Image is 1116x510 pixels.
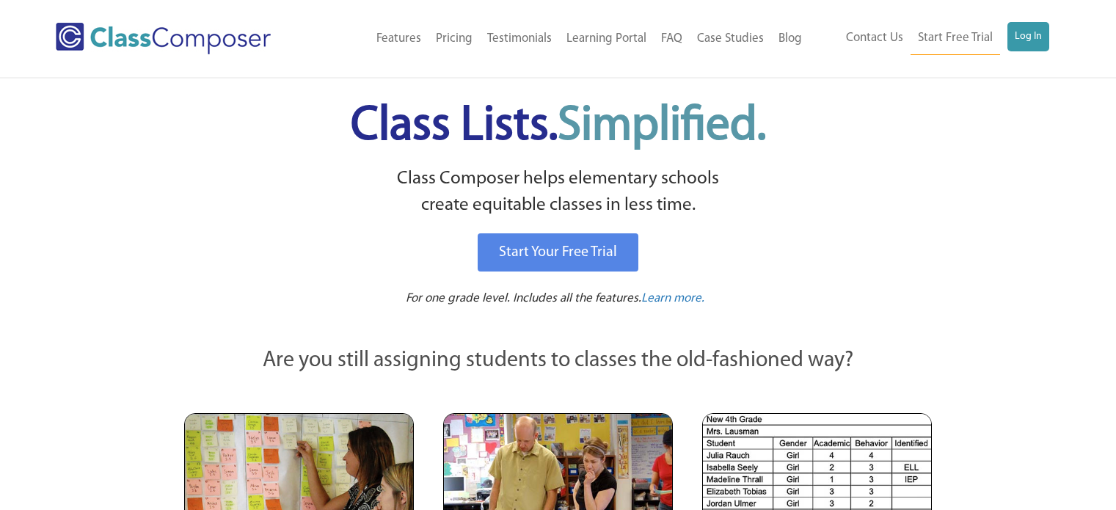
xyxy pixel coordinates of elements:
span: Learn more. [641,292,704,305]
a: FAQ [654,23,690,55]
img: Class Composer [56,23,271,54]
a: Pricing [428,23,480,55]
a: Testimonials [480,23,559,55]
span: For one grade level. Includes all the features. [406,292,641,305]
a: Blog [771,23,809,55]
a: Start Your Free Trial [478,233,638,272]
span: Simplified. [558,103,766,150]
p: Are you still assigning students to classes the old-fashioned way? [184,345,933,377]
nav: Header Menu [809,22,1049,55]
a: Log In [1007,22,1049,51]
a: Contact Us [839,22,911,54]
nav: Header Menu [318,23,809,55]
p: Class Composer helps elementary schools create equitable classes in less time. [182,166,935,219]
a: Learning Portal [559,23,654,55]
a: Start Free Trial [911,22,1000,55]
a: Case Studies [690,23,771,55]
span: Start Your Free Trial [499,245,617,260]
span: Class Lists. [351,103,766,150]
a: Features [369,23,428,55]
a: Learn more. [641,290,704,308]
